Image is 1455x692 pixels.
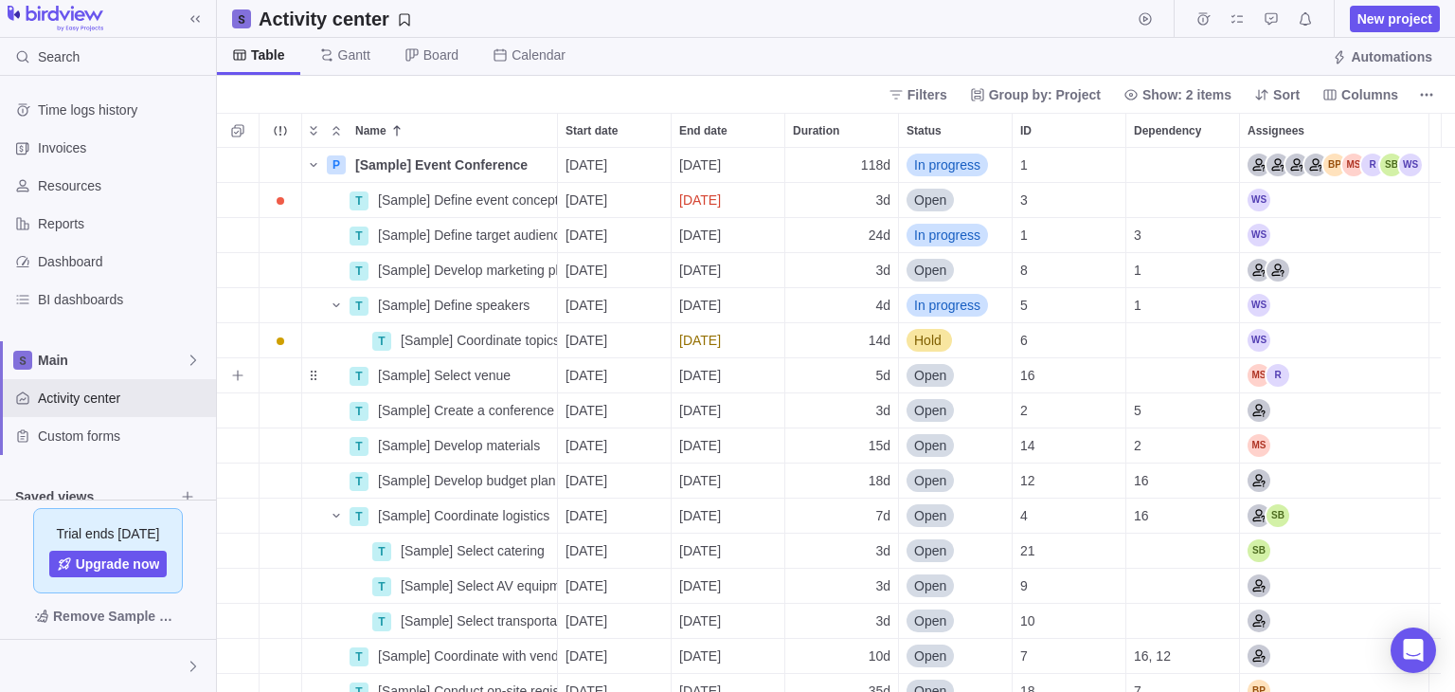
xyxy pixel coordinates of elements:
div: T [350,402,368,421]
div: Assignees [1240,148,1429,183]
div: End date [672,639,785,674]
div: Duration [785,604,899,639]
div: ID [1013,534,1126,569]
span: [Sample] Develop marketing plan [378,261,557,280]
span: [DATE] [566,296,607,315]
div: Social Media Coordinator [1304,154,1327,176]
div: Assignees [1240,464,1429,499]
div: Assignees [1240,604,1429,639]
div: Status [899,499,1013,534]
div: Name [302,499,558,534]
span: 24d [869,226,890,245]
div: Duration [785,464,899,499]
div: Dependency [1126,218,1240,253]
div: Duration [785,183,899,218]
div: Trouble indication [260,183,302,218]
div: Status [899,183,1013,218]
div: Status [899,358,1013,393]
span: Assignees [1248,121,1304,140]
span: [DATE] [679,331,721,350]
a: Upgrade now [49,551,168,577]
span: Filters [907,85,947,104]
div: ID [1013,393,1126,428]
span: 14d [869,331,890,350]
div: Start date [558,183,672,218]
div: ID [1013,604,1126,639]
div: Trouble indication [260,499,302,534]
span: Start timer [1132,6,1159,32]
div: In progress [899,288,1012,322]
span: Remove Sample Data [53,605,182,628]
div: Will Salah [1248,294,1270,317]
div: Trouble indication [260,218,302,253]
div: Status [899,569,1013,604]
span: Dependency [1134,121,1201,140]
div: ID [1013,569,1126,604]
span: Remove Sample Data [15,601,201,631]
span: Group by: Project [989,85,1101,104]
div: Dependency [1126,183,1240,218]
span: Expand [302,118,325,144]
div: In progress [899,148,1012,182]
span: Upgrade now [76,555,160,574]
div: Start date [558,604,672,639]
div: Start date [558,534,672,569]
div: Dependency [1126,499,1240,534]
div: highlight [672,323,784,357]
div: End date [672,253,785,288]
div: T [350,227,368,246]
span: Table [251,46,285,64]
div: Sandra Bellmont [1380,154,1403,176]
div: Status [899,428,1013,464]
div: Duration [785,323,899,358]
div: Dependency [1126,148,1240,183]
div: T [372,612,391,631]
div: ID [1013,358,1126,393]
div: Will Salah [1399,154,1422,176]
div: T [372,542,391,561]
span: Group by: Project [962,82,1108,108]
div: Start date [558,114,671,147]
span: Resources [38,176,208,195]
div: [Sample] Define target audience [370,218,557,252]
div: Name [302,534,558,569]
span: [DATE] [679,296,721,315]
div: Dependency [1126,393,1240,428]
div: Duration [785,148,899,183]
div: Assignees [1240,534,1429,569]
span: ID [1020,121,1032,140]
div: T [350,647,368,666]
div: Name [302,253,558,288]
span: More actions [1413,82,1440,108]
span: Calendar [512,46,566,64]
span: [DATE] [566,155,607,174]
div: Status [899,534,1013,569]
div: ID [1013,428,1126,464]
div: Name [302,464,558,499]
div: Trouble indication [260,569,302,604]
span: Time logs [1190,6,1216,32]
div: End date [672,148,785,183]
div: Trouble indication [260,288,302,323]
div: Status [899,288,1013,323]
div: Name [302,358,558,393]
span: Save your current layout and filters as a View [251,6,420,32]
span: [DATE] [566,261,607,280]
div: Status [899,148,1013,183]
div: T [350,191,368,210]
div: 1 [1013,148,1125,182]
span: Sort [1247,82,1307,108]
span: [Sample] Define target audience [378,226,557,245]
span: My assignments [1224,6,1250,32]
div: Start date [558,639,672,674]
span: [Sample] Define speakers [378,296,530,315]
span: In progress [914,296,980,315]
div: Status [899,218,1013,253]
div: End date [672,534,785,569]
div: Trouble indication [260,534,302,569]
div: Dependency [1126,639,1240,674]
div: ID [1013,639,1126,674]
span: Columns [1315,82,1406,108]
div: Trouble indication [260,604,302,639]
